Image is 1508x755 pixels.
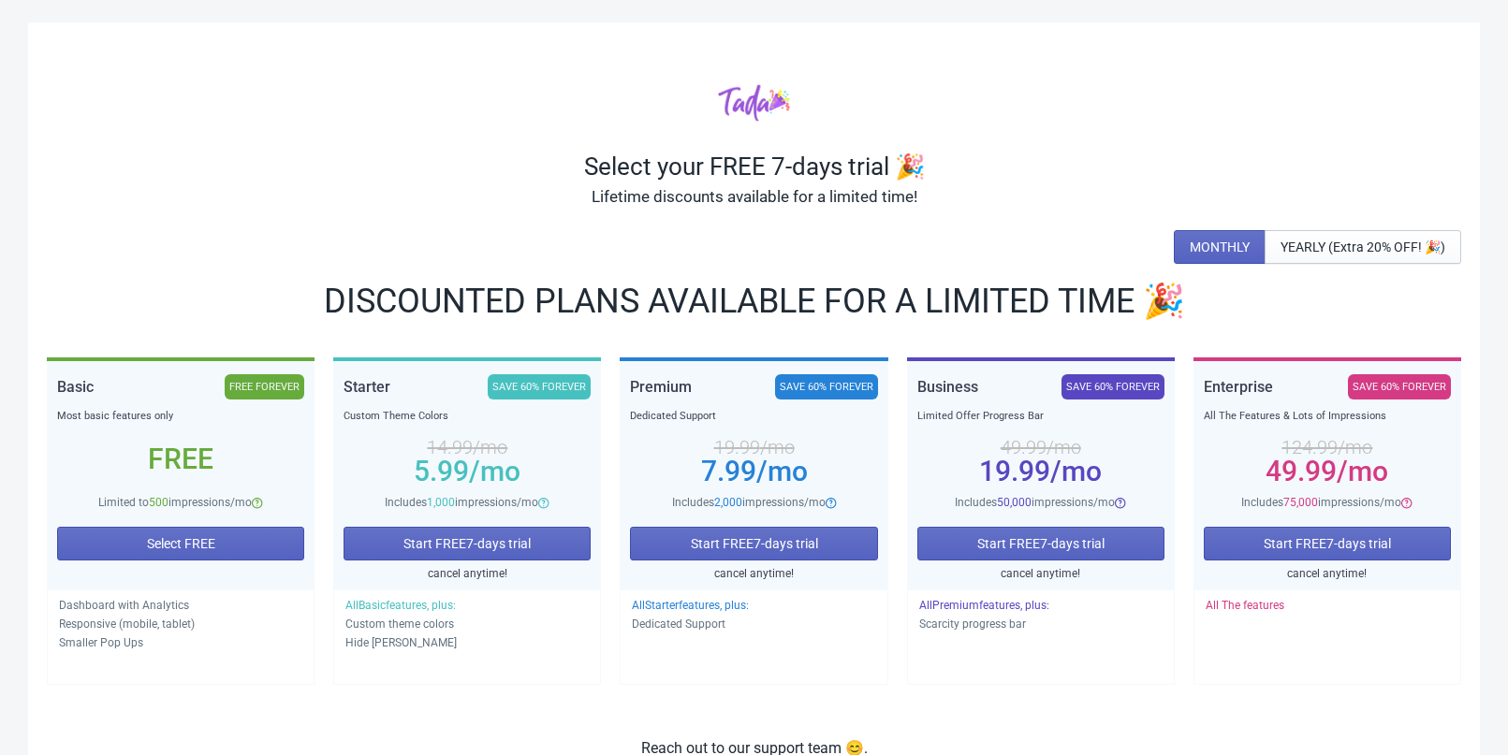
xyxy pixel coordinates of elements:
div: SAVE 60% FOREVER [775,374,878,399]
span: Includes impressions/mo [672,496,826,509]
div: SAVE 60% FOREVER [488,374,591,399]
button: Select FREE [57,527,304,560]
div: 49.99 [1204,464,1451,479]
button: Start FREE7-days trial [344,527,591,560]
span: All Starter features, plus: [632,599,749,612]
p: Dashboard with Analytics [59,596,302,615]
p: Custom theme colors [345,615,589,633]
div: 19.99 [917,464,1164,479]
span: YEARLY (Extra 20% OFF! 🎉) [1281,240,1445,254]
span: Start FREE 7 -days trial [977,536,1105,551]
div: 5.99 [344,464,591,479]
span: Start FREE 7 -days trial [691,536,818,551]
div: Select your FREE 7-days trial 🎉 [47,152,1461,181]
div: 49.99 /mo [917,440,1164,455]
div: SAVE 60% FOREVER [1348,374,1451,399]
span: 2,000 [714,496,742,509]
span: MONTHLY [1190,240,1250,254]
img: tadacolor.png [718,83,790,122]
div: Premium [630,374,692,399]
div: FREE FOREVER [225,374,304,399]
div: Starter [344,374,390,399]
div: Custom Theme Colors [344,407,591,426]
button: Start FREE7-days trial [1204,527,1451,560]
div: Limited Offer Progress Bar [917,407,1164,426]
div: All The Features & Lots of Impressions [1204,407,1451,426]
div: cancel anytime! [917,564,1164,583]
div: Enterprise [1204,374,1273,399]
div: Dedicated Support [630,407,877,426]
div: Most basic features only [57,407,304,426]
span: Includes impressions/mo [1241,496,1401,509]
span: 50,000 [997,496,1032,509]
div: cancel anytime! [344,564,591,583]
span: /mo [469,455,520,487]
div: cancel anytime! [630,564,877,583]
div: 7.99 [630,464,877,479]
span: Start FREE 7 -days trial [403,536,531,551]
span: Start FREE 7 -days trial [1264,536,1391,551]
div: SAVE 60% FOREVER [1061,374,1164,399]
button: MONTHLY [1174,230,1266,264]
div: 19.99 /mo [630,440,877,455]
div: Basic [57,374,94,399]
span: 500 [149,496,168,509]
span: 1,000 [427,496,455,509]
button: YEARLY (Extra 20% OFF! 🎉) [1265,230,1461,264]
p: Scarcity progress bar [919,615,1163,633]
p: Hide [PERSON_NAME] [345,633,589,652]
button: Start FREE7-days trial [917,527,1164,560]
span: Select FREE [147,536,215,551]
div: cancel anytime! [1204,564,1451,583]
div: DISCOUNTED PLANS AVAILABLE FOR A LIMITED TIME 🎉 [47,286,1461,316]
p: Dedicated Support [632,615,875,633]
div: Free [57,452,304,467]
button: Start FREE7-days trial [630,527,877,560]
span: Includes impressions/mo [955,496,1115,509]
span: /mo [1337,455,1388,487]
div: 14.99 /mo [344,440,591,455]
div: 124.99 /mo [1204,440,1451,455]
span: /mo [756,455,808,487]
span: 75,000 [1283,496,1318,509]
div: Lifetime discounts available for a limited time! [47,181,1461,211]
span: Includes impressions/mo [385,496,538,509]
div: Business [917,374,978,399]
p: Smaller Pop Ups [59,633,302,652]
span: All Basic features, plus: [345,599,456,612]
div: Limited to impressions/mo [57,493,304,512]
span: All Premium features, plus: [919,599,1049,612]
span: All The features [1206,599,1284,612]
span: /mo [1050,455,1102,487]
p: Responsive (mobile, tablet) [59,615,302,633]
